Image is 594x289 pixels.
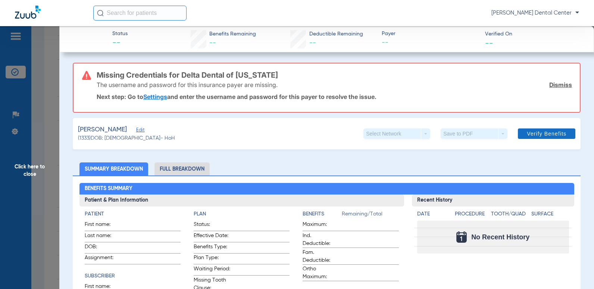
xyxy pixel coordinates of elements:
[303,265,339,281] span: Ortho Maximum:
[455,210,489,218] h4: Procedure
[531,210,569,221] app-breakdown-title: Surface
[93,6,187,21] input: Search for patients
[85,221,121,231] span: First name:
[531,210,569,218] h4: Surface
[471,233,529,241] span: No Recent History
[154,162,210,175] li: Full Breakdown
[491,210,529,218] h4: Tooth/Quad
[194,221,230,231] span: Status:
[97,10,104,16] img: Search Icon
[79,162,148,175] li: Summary Breakdown
[97,71,572,79] h3: Missing Credentials for Delta Dental of [US_STATE]
[194,265,230,275] span: Waiting Period:
[485,30,582,38] span: Verified On
[209,40,216,46] span: --
[303,210,342,221] app-breakdown-title: Benefits
[136,127,143,134] span: Edit
[79,195,404,206] h3: Patient & Plan Information
[112,30,128,38] span: Status
[303,221,339,231] span: Maximum:
[485,39,493,47] span: --
[97,81,278,88] p: The username and password for this insurance payer are missing.
[491,210,529,221] app-breakdown-title: Tooth/Quad
[382,30,479,38] span: Payer
[85,254,121,264] span: Assignment:
[309,30,363,38] span: Deductible Remaining
[79,183,574,195] h2: Benefits Summary
[194,243,230,253] span: Benefits Type:
[309,40,316,46] span: --
[194,254,230,264] span: Plan Type:
[342,210,398,221] span: Remaining/Total
[549,81,572,88] a: Dismiss
[417,210,448,221] app-breakdown-title: Date
[78,134,175,142] span: (1333) DOB: [DEMOGRAPHIC_DATA] - HoH
[85,232,121,242] span: Last name:
[527,131,566,137] span: Verify Benefits
[518,128,575,139] button: Verify Benefits
[85,210,181,218] h4: Patient
[97,93,572,100] p: Next step: Go to and enter the username and password for this payer to resolve the issue.
[417,210,448,218] h4: Date
[303,249,339,264] span: Fam. Deductible:
[78,125,127,134] span: [PERSON_NAME]
[85,272,181,280] h4: Subscriber
[15,6,41,19] img: Zuub Logo
[112,38,128,49] span: --
[455,210,489,221] app-breakdown-title: Procedure
[382,38,479,47] span: --
[194,210,290,218] h4: Plan
[82,71,91,80] img: error-icon
[303,232,339,248] span: Ind. Deductible:
[412,195,574,206] h3: Recent History
[456,231,467,243] img: Calendar
[194,232,230,242] span: Effective Date:
[491,9,579,17] span: [PERSON_NAME] Dental Center
[85,243,121,253] span: DOB:
[209,30,256,38] span: Benefits Remaining
[303,210,342,218] h4: Benefits
[143,93,167,100] a: Settings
